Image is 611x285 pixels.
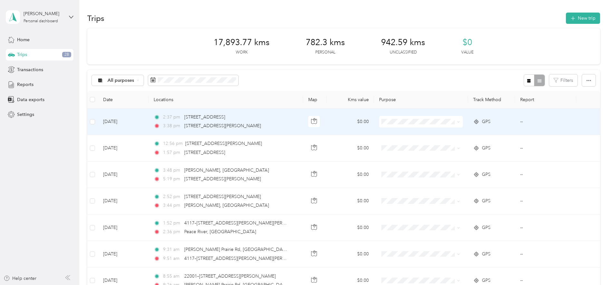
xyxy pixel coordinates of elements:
span: 3:44 pm [163,202,181,209]
td: $0.00 [327,241,374,267]
span: [STREET_ADDRESS][PERSON_NAME] [184,123,261,128]
span: [STREET_ADDRESS] [184,150,225,155]
p: Work [236,50,248,55]
td: -- [515,162,576,188]
span: GPS [482,118,491,125]
span: Settings [17,111,34,118]
th: Track Method [468,91,515,109]
td: $0.00 [327,109,374,135]
span: Home [17,36,30,43]
td: -- [515,241,576,267]
button: Filters [549,74,578,86]
th: Purpose [374,91,468,109]
td: [DATE] [98,162,148,188]
span: [PERSON_NAME] Prairie Rd, [GEOGRAPHIC_DATA], [GEOGRAPHIC_DATA] [184,247,338,252]
td: -- [515,109,576,135]
span: 1:57 pm [163,149,181,156]
span: GPS [482,251,491,258]
span: $0 [463,37,472,48]
td: $0.00 [327,188,374,214]
th: Date [98,91,148,109]
span: [STREET_ADDRESS][PERSON_NAME] [184,194,261,199]
span: 3:38 pm [163,122,181,129]
span: All purposes [108,78,134,83]
td: [DATE] [98,214,148,241]
td: [DATE] [98,241,148,267]
span: 9:31 am [163,246,181,253]
span: [STREET_ADDRESS][PERSON_NAME] [185,141,262,146]
span: GPS [482,197,491,204]
span: 3:48 pm [163,167,181,174]
td: -- [515,135,576,161]
button: New trip [566,13,600,24]
span: GPS [482,277,491,284]
td: [DATE] [98,135,148,161]
span: 1:52 pm [163,220,181,227]
span: [STREET_ADDRESS] [184,114,225,120]
h1: Trips [87,15,104,22]
span: GPS [482,224,491,231]
div: Personal dashboard [24,19,58,23]
th: Report [515,91,576,109]
td: [DATE] [98,109,148,135]
span: Data exports [17,96,44,103]
td: [DATE] [98,188,148,214]
span: 9:51 am [163,255,181,262]
span: GPS [482,171,491,178]
span: 2:36 pm [163,228,181,235]
th: Kms value [327,91,374,109]
td: -- [515,214,576,241]
td: $0.00 [327,135,374,161]
td: -- [515,188,576,214]
span: Trips [17,51,27,58]
span: [STREET_ADDRESS][PERSON_NAME] [184,176,261,182]
span: [PERSON_NAME], [GEOGRAPHIC_DATA] [184,167,269,173]
span: 12:56 pm [163,140,183,147]
span: Peace River, [GEOGRAPHIC_DATA] [184,229,256,234]
span: [PERSON_NAME], [GEOGRAPHIC_DATA] [184,203,269,208]
span: Reports [17,81,33,88]
div: [PERSON_NAME] [24,10,64,17]
span: 2:37 pm [163,114,181,121]
span: 22001–[STREET_ADDRESS][PERSON_NAME] [184,273,276,279]
th: Map [303,91,327,109]
span: 4117–[STREET_ADDRESS][PERSON_NAME][PERSON_NAME] [184,256,309,261]
span: 782.3 kms [306,37,345,48]
button: Help center [4,275,36,282]
td: $0.00 [327,162,374,188]
iframe: Everlance-gr Chat Button Frame [575,249,611,285]
span: 5:19 pm [163,176,181,183]
span: 2:52 pm [163,193,181,200]
p: Unclassified [390,50,417,55]
span: GPS [482,145,491,152]
p: Value [461,50,473,55]
span: 4117–[STREET_ADDRESS][PERSON_NAME][PERSON_NAME] [184,220,309,226]
span: Transactions [17,66,43,73]
th: Locations [148,91,303,109]
td: $0.00 [327,214,374,241]
span: 17,893.77 kms [214,37,270,48]
span: 8:55 am [163,273,181,280]
span: 942.59 kms [381,37,425,48]
span: 28 [62,52,71,58]
p: Personal [315,50,335,55]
